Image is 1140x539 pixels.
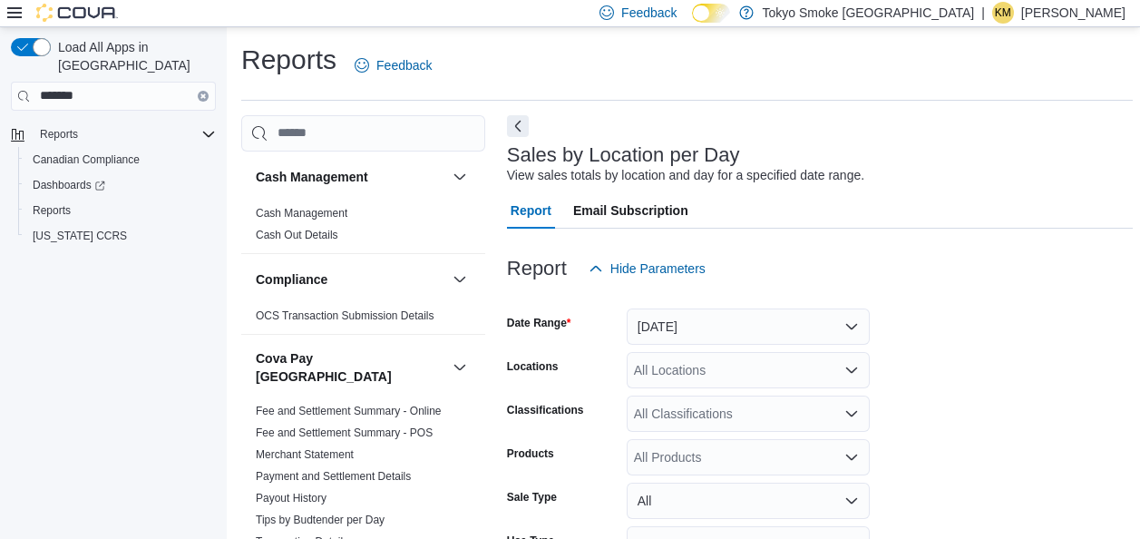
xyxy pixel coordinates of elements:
[256,349,445,386] button: Cova Pay [GEOGRAPHIC_DATA]
[256,228,338,242] span: Cash Out Details
[33,203,71,218] span: Reports
[573,192,688,229] span: Email Subscription
[981,2,985,24] p: |
[256,469,411,484] span: Payment and Settlement Details
[256,405,442,417] a: Fee and Settlement Summary - Online
[995,2,1011,24] span: KM
[198,91,209,102] button: Clear input
[25,174,216,196] span: Dashboards
[256,309,434,323] span: OCS Transaction Submission Details
[1021,2,1125,24] p: [PERSON_NAME]
[241,42,336,78] h1: Reports
[449,166,471,188] button: Cash Management
[256,229,338,241] a: Cash Out Details
[256,426,433,439] a: Fee and Settlement Summary - POS
[18,223,223,249] button: [US_STATE] CCRS
[610,260,706,278] span: Hide Parameters
[256,470,411,483] a: Payment and Settlement Details
[844,363,859,377] button: Open list of options
[256,426,433,440] span: Fee and Settlement Summary - POS
[256,207,347,220] a: Cash Management
[507,166,864,185] div: View sales totals by location and day for a specified date range.
[25,200,78,221] a: Reports
[11,114,216,296] nav: Complex example
[25,225,216,247] span: Washington CCRS
[581,250,713,287] button: Hide Parameters
[241,305,485,334] div: Compliance
[25,149,216,171] span: Canadian Compliance
[692,4,730,23] input: Dark Mode
[507,359,559,374] label: Locations
[627,483,870,519] button: All
[347,47,439,83] a: Feedback
[256,404,442,418] span: Fee and Settlement Summary - Online
[511,192,551,229] span: Report
[256,513,385,527] span: Tips by Budtender per Day
[507,258,567,279] h3: Report
[256,309,434,322] a: OCS Transaction Submission Details
[256,492,326,505] a: Payout History
[25,200,216,221] span: Reports
[844,407,859,421] button: Open list of options
[621,4,677,22] span: Feedback
[449,357,471,378] button: Cova Pay [GEOGRAPHIC_DATA]
[51,38,216,74] span: Load All Apps in [GEOGRAPHIC_DATA]
[507,490,557,505] label: Sale Type
[18,172,223,198] a: Dashboards
[25,174,112,196] a: Dashboards
[256,168,445,186] button: Cash Management
[507,316,571,330] label: Date Range
[256,206,347,220] span: Cash Management
[256,491,326,505] span: Payout History
[763,2,975,24] p: Tokyo Smoke [GEOGRAPHIC_DATA]
[33,178,105,192] span: Dashboards
[33,123,85,145] button: Reports
[40,127,78,142] span: Reports
[241,202,485,253] div: Cash Management
[25,225,134,247] a: [US_STATE] CCRS
[33,152,140,167] span: Canadian Compliance
[627,309,870,345] button: [DATE]
[256,168,368,186] h3: Cash Management
[4,122,223,147] button: Reports
[507,446,554,461] label: Products
[256,270,445,289] button: Compliance
[256,447,354,462] span: Merchant Statement
[18,147,223,172] button: Canadian Compliance
[376,56,432,74] span: Feedback
[992,2,1014,24] div: Krista Maitland
[507,144,740,166] h3: Sales by Location per Day
[507,115,529,137] button: Next
[507,403,584,417] label: Classifications
[33,229,127,243] span: [US_STATE] CCRS
[36,4,118,22] img: Cova
[692,23,693,24] span: Dark Mode
[18,198,223,223] button: Reports
[449,269,471,290] button: Compliance
[25,149,147,171] a: Canadian Compliance
[256,270,327,289] h3: Compliance
[33,123,216,145] span: Reports
[844,450,859,465] button: Open list of options
[256,514,385,526] a: Tips by Budtender per Day
[256,448,354,461] a: Merchant Statement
